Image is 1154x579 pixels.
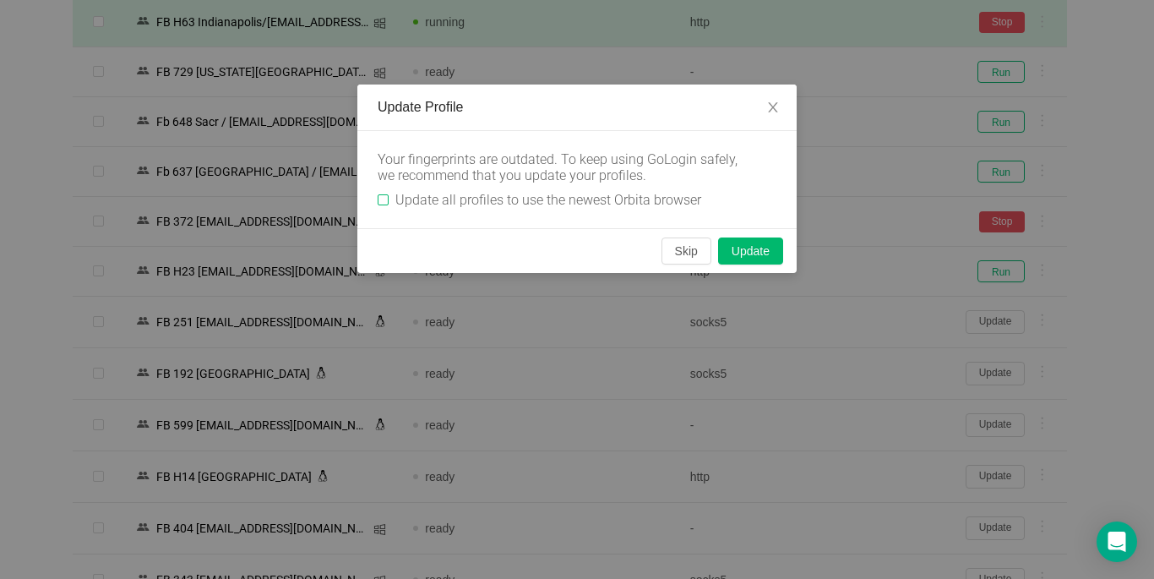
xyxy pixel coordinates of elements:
div: Open Intercom Messenger [1097,522,1137,562]
i: icon: close [766,101,780,114]
span: Update all profiles to use the newest Orbita browser [389,192,708,208]
button: Close [749,85,797,132]
button: Update [718,238,783,265]
div: Your fingerprints are outdated. To keep using GoLogin safely, we recommend that you update your p... [378,151,749,183]
div: Update Profile [378,98,776,117]
button: Skip [661,238,711,265]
